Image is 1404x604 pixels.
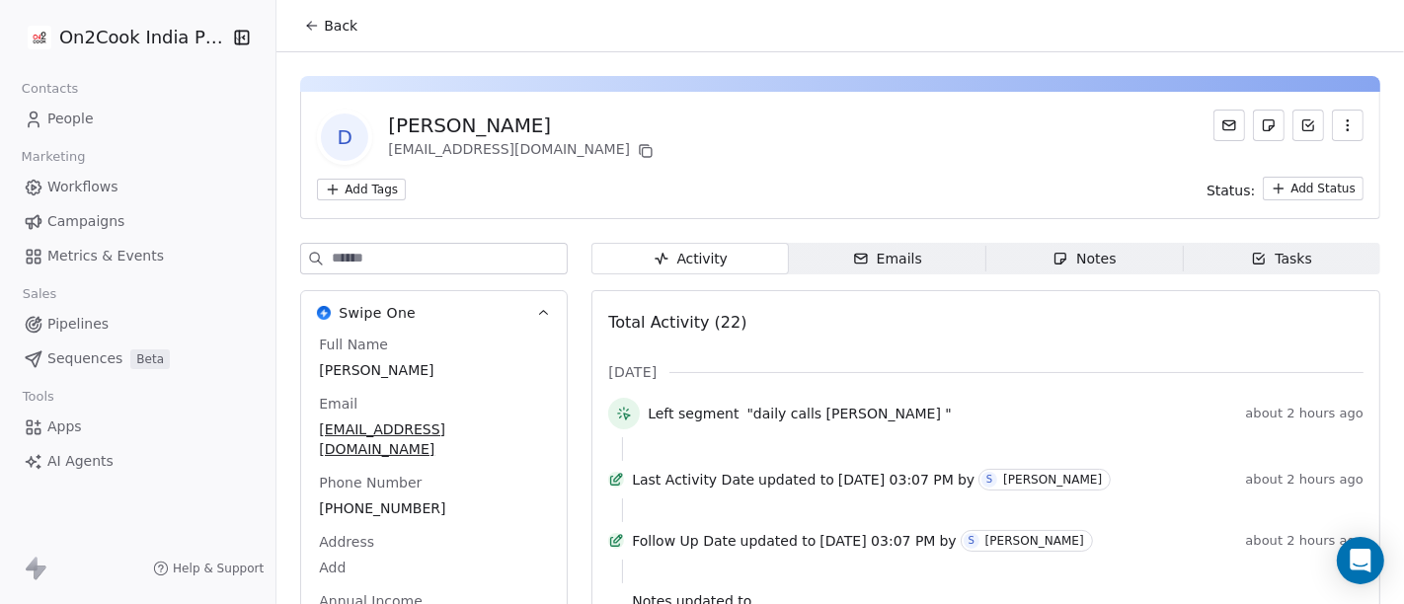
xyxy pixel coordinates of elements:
[853,249,922,269] div: Emails
[173,561,264,576] span: Help & Support
[317,179,406,200] button: Add Tags
[130,349,170,369] span: Beta
[339,303,416,323] span: Swipe One
[1207,181,1255,200] span: Status:
[13,142,94,172] span: Marketing
[16,342,260,375] a: SequencesBeta
[958,470,975,490] span: by
[16,411,260,443] a: Apps
[47,211,124,232] span: Campaigns
[24,21,218,54] button: On2Cook India Pvt. Ltd.
[315,532,378,552] span: Address
[315,394,361,414] span: Email
[741,531,817,551] span: updated to
[388,112,658,139] div: [PERSON_NAME]
[632,531,736,551] span: Follow Up Date
[28,26,51,49] img: on2cook%20logo-04%20copy.jpg
[1251,249,1312,269] div: Tasks
[16,240,260,272] a: Metrics & Events
[153,561,264,576] a: Help & Support
[301,291,567,335] button: Swipe OneSwipe One
[59,25,227,50] span: On2Cook India Pvt. Ltd.
[317,306,331,320] img: Swipe One
[13,74,87,104] span: Contacts
[47,314,109,335] span: Pipelines
[16,308,260,340] a: Pipelines
[819,531,935,551] span: [DATE] 03:07 PM
[1263,177,1364,200] button: Add Status
[16,171,260,203] a: Workflows
[758,470,834,490] span: updated to
[608,362,657,382] span: [DATE]
[940,531,957,551] span: by
[1337,537,1384,584] div: Open Intercom Messenger
[324,16,357,36] span: Back
[16,103,260,135] a: People
[315,335,392,354] span: Full Name
[315,473,426,492] span: Phone Number
[14,279,65,309] span: Sales
[747,404,952,423] span: "daily calls [PERSON_NAME] "
[1246,533,1364,549] span: about 2 hours ago
[47,416,82,437] span: Apps
[648,404,739,423] span: Left segment
[319,419,549,459] span: [EMAIL_ADDRESS][DOMAIN_NAME]
[14,382,62,412] span: Tools
[47,451,114,472] span: AI Agents
[47,348,122,369] span: Sequences
[292,8,369,43] button: Back
[986,472,992,488] div: S
[1003,473,1102,487] div: [PERSON_NAME]
[1053,249,1116,269] div: Notes
[388,139,658,163] div: [EMAIL_ADDRESS][DOMAIN_NAME]
[1246,406,1364,421] span: about 2 hours ago
[608,313,746,332] span: Total Activity (22)
[632,470,754,490] span: Last Activity Date
[969,533,975,549] div: S
[47,246,164,266] span: Metrics & Events
[985,534,1084,548] div: [PERSON_NAME]
[47,177,118,197] span: Workflows
[47,109,94,129] span: People
[16,205,260,238] a: Campaigns
[319,558,549,577] span: Add
[319,360,549,380] span: [PERSON_NAME]
[16,445,260,478] a: AI Agents
[838,470,954,490] span: [DATE] 03:07 PM
[321,113,368,161] span: D
[319,498,549,518] span: [PHONE_NUMBER]
[1246,472,1364,488] span: about 2 hours ago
